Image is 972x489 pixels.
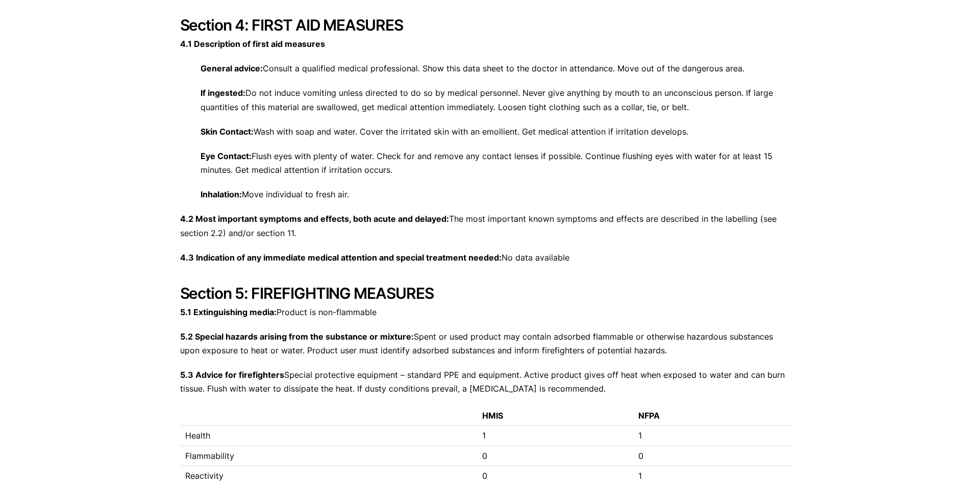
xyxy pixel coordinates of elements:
strong: 4.2 Most important symptoms and effects, both acute and delayed: [180,214,449,224]
strong: 4.1 Description of first aid measures [180,39,325,49]
td: 1 [633,466,792,486]
td: Health [180,426,477,446]
td: 1 [633,426,792,446]
p: Consult a qualified medical professional. Show this data sheet to the doctor in attendance. Move ... [180,62,792,75]
td: 0 [477,446,633,466]
p: The most important known symptoms and effects are described in the labelling (see section 2.2) an... [180,212,792,240]
td: Flammability [180,446,477,466]
th: HMIS [477,406,633,425]
th: NFPA [633,406,792,425]
strong: 5.3 Advice for firefighters [180,370,284,380]
p: No data available [180,251,792,265]
h2: Section 4: FIRST AID MEASURES [180,16,792,34]
td: 0 [633,446,792,466]
h2: Section 5: FIREFIGHTING MEASURES [180,284,792,302]
strong: Inhalation: [201,189,242,199]
p: Flush eyes with plenty of water. Check for and remove any contact lenses if possible. Continue fl... [180,149,792,177]
p: Spent or used product may contain adsorbed flammable or otherwise hazardous substances upon expos... [180,330,792,357]
td: Reactivity [180,466,477,486]
p: Move individual to fresh air. [180,188,792,201]
strong: General advice: [201,63,263,73]
strong: 5.2 Special hazards arising from the substance or mixture: [180,331,414,342]
strong: 4.3 Indication of any immediate medical attention and special treatment needed: [180,252,502,263]
td: 0 [477,466,633,486]
p: Wash with soap and water. Cover the irritated skin with an emollient. Get medical attention if ir... [180,125,792,139]
strong: Skin Contact: [201,126,254,137]
p: Do not induce vomiting unless directed to do so by medical personnel. Never give anything by mout... [180,86,792,114]
strong: Eye Contact: [201,151,252,161]
strong: 5.1 Extinguishing media: [180,307,277,317]
p: Product is non-flammable [180,305,792,319]
p: Special protective equipment – standard PPE and equipment. Active product gives off heat when exp... [180,368,792,396]
td: 1 [477,426,633,446]
strong: If ingested: [201,88,245,98]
